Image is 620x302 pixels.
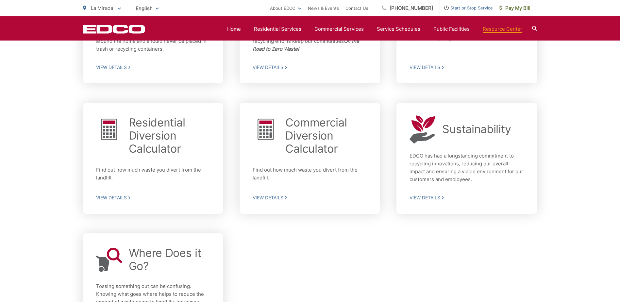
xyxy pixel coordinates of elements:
[240,103,380,214] a: Commercial Diversion Calculator Find out how much waste you divert from the landfill. View Details
[377,25,420,33] a: Service Schedules
[270,4,301,12] a: About EDCO
[83,103,224,214] a: Residential Diversion Calculator Find out how much waste you divert from the landfill. View Details
[410,152,524,183] p: EDCO has had a longstanding commitment to recycling innovations, reducing our overall impact and ...
[131,3,164,14] span: English
[253,64,367,70] span: View Details
[314,25,364,33] a: Commercial Services
[96,166,210,183] p: Find out how much waste you divert from the landfill.
[227,25,241,33] a: Home
[483,25,522,33] a: Resource Center
[308,4,339,12] a: News & Events
[345,4,368,12] a: Contact Us
[433,25,470,33] a: Public Facilities
[254,25,301,33] a: Residential Services
[253,166,367,183] p: Find out how much waste you divert from the landfill.
[499,4,530,12] span: Pay My Bill
[129,116,210,155] h2: Residential Diversion Calculator
[91,5,113,11] span: La Mirada
[442,123,511,136] h2: Sustainability
[396,103,537,214] a: Sustainability EDCO has had a longstanding commitment to recycling innovations, reducing our over...
[83,25,145,34] a: EDCD logo. Return to the homepage.
[129,246,210,273] h2: Where Does it Go?
[96,64,210,70] span: View Details
[96,195,210,201] span: View Details
[410,64,524,70] span: View Details
[285,116,367,155] h2: Commercial Diversion Calculator
[253,195,367,201] span: View Details
[410,195,524,201] span: View Details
